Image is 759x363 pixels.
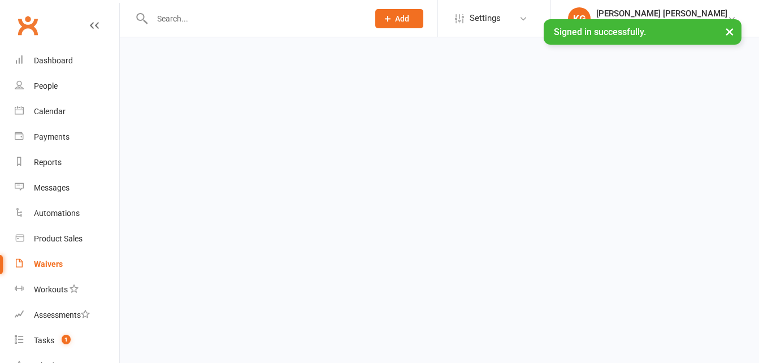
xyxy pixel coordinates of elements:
a: Waivers [15,252,119,277]
a: Product Sales [15,226,119,252]
div: Automations [34,209,80,218]
div: Connective Fitness [596,19,727,29]
a: People [15,74,119,99]
div: Assessments [34,310,90,319]
span: Settings [470,6,501,31]
button: × [719,19,740,44]
div: Workouts [34,285,68,294]
div: Tasks [34,336,54,345]
div: KG [568,7,591,30]
a: Payments [15,124,119,150]
a: Workouts [15,277,119,302]
a: Messages [15,175,119,201]
div: [PERSON_NAME] [PERSON_NAME] [596,8,727,19]
div: Calendar [34,107,66,116]
div: Payments [34,132,70,141]
a: Assessments [15,302,119,328]
a: Automations [15,201,119,226]
div: Dashboard [34,56,73,65]
a: Dashboard [15,48,119,74]
div: Messages [34,183,70,192]
div: Reports [34,158,62,167]
button: Add [375,9,423,28]
a: Tasks 1 [15,328,119,353]
a: Reports [15,150,119,175]
span: 1 [62,335,71,344]
a: Clubworx [14,11,42,40]
div: Waivers [34,260,63,269]
input: Search... [149,11,361,27]
div: Product Sales [34,234,83,243]
span: Add [395,14,409,23]
span: Signed in successfully. [554,27,646,37]
div: People [34,81,58,90]
a: Calendar [15,99,119,124]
